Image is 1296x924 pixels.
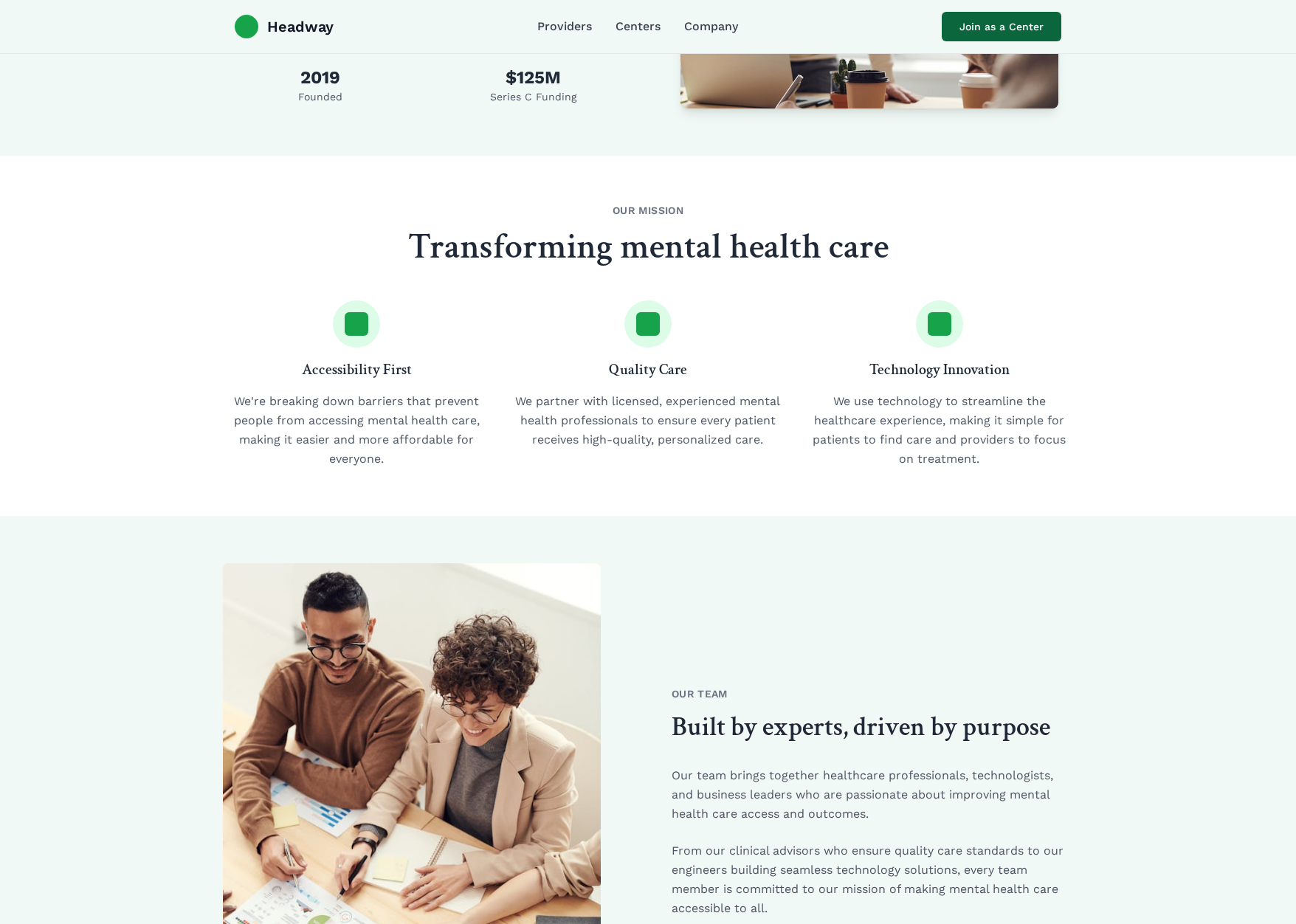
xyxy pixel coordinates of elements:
[435,89,630,104] div: Series C Funding
[684,18,738,35] a: Company
[672,841,1073,918] p: From our clinical advisors who ensure quality care standards to our engineers building seamless t...
[672,713,1073,742] h2: Built by experts, driven by purpose
[223,392,491,469] p: We're breaking down barriers that prevent people from accessing mental health care, making it eas...
[223,66,418,89] div: 2019
[223,230,1073,265] h2: Transforming mental health care
[514,359,782,380] h3: Quality Care
[672,766,1073,824] p: Our team brings together healthcare professionals, technologists, and business leaders who are pa...
[235,15,334,38] a: Headway
[514,392,782,449] p: We partner with licensed, experienced mental health professionals to ensure every patient receive...
[223,203,1073,218] p: OUR MISSION
[537,18,592,35] a: Providers
[942,12,1061,41] a: Join as a Center
[435,66,630,89] div: $125M
[223,89,418,104] div: Founded
[267,16,334,37] span: Headway
[223,359,491,380] h3: Accessibility First
[805,359,1073,380] h3: Technology Innovation
[672,686,1073,701] p: OUR TEAM
[616,18,661,35] a: Centers
[805,392,1073,469] p: We use technology to streamline the healthcare experience, making it simple for patients to find ...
